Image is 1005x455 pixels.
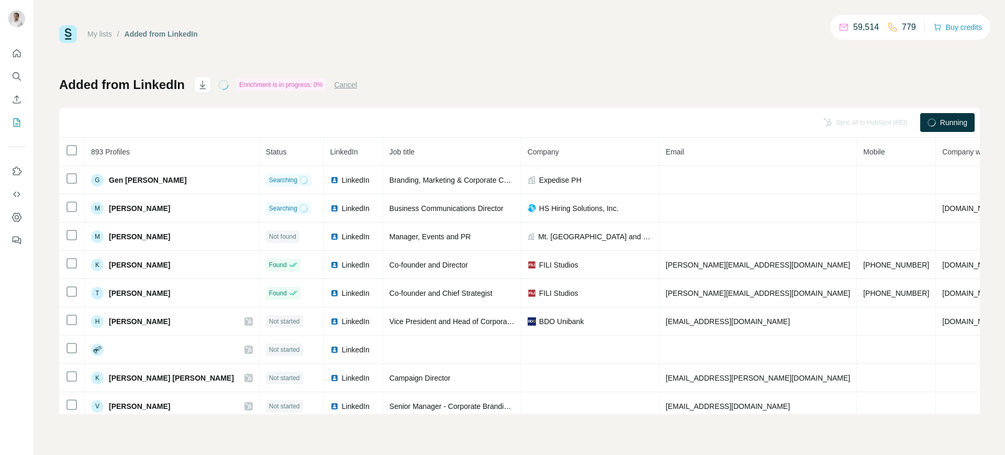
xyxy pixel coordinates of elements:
span: LinkedIn [342,401,370,412]
span: Company website [942,148,1000,156]
div: M [91,202,104,215]
span: Expedise PH [539,175,582,185]
span: Not found [269,232,296,241]
span: [PERSON_NAME] [109,316,170,327]
img: company-logo [528,289,536,297]
span: Not started [269,402,300,411]
li: / [117,29,119,39]
span: [PERSON_NAME] [109,260,170,270]
span: BDO Unibank [539,316,584,327]
h1: Added from LinkedIn [59,76,185,93]
span: Campaign Director [389,374,451,382]
span: Found [269,288,287,298]
span: [PERSON_NAME] [PERSON_NAME] [109,373,234,383]
span: [EMAIL_ADDRESS][PERSON_NAME][DOMAIN_NAME] [666,374,850,382]
span: Mt. [GEOGRAPHIC_DATA] and Events [538,231,653,242]
div: Added from LinkedIn [125,29,198,39]
span: Senior Manager - Corporate Branding and Communications [389,402,583,410]
span: [PERSON_NAME] [109,203,170,214]
button: Use Surfe on LinkedIn [8,162,25,181]
img: company-logo [528,317,536,326]
span: LinkedIn [342,231,370,242]
button: Enrich CSV [8,90,25,109]
p: 59,514 [853,21,879,34]
img: company-logo [528,261,536,269]
span: FILI Studios [539,288,578,298]
span: Business Communications Director [389,204,504,213]
span: [PHONE_NUMBER] [863,261,929,269]
span: Vice President and Head of Corporate PR [389,317,526,326]
div: T [91,287,104,299]
span: Not started [269,373,300,383]
img: LinkedIn logo [330,261,339,269]
span: Co-founder and Chief Strategist [389,289,493,297]
img: Avatar [8,10,25,27]
span: Found [269,260,287,270]
span: [EMAIL_ADDRESS][DOMAIN_NAME] [666,317,790,326]
div: M [91,230,104,243]
img: LinkedIn logo [330,176,339,184]
span: Running [940,117,967,128]
button: Feedback [8,231,25,250]
img: Surfe Logo [59,25,77,43]
img: LinkedIn logo [330,289,339,297]
span: [DOMAIN_NAME] [942,317,1001,326]
div: K [91,372,104,384]
img: LinkedIn logo [330,204,339,213]
span: 893 Profiles [91,148,130,156]
span: Job title [389,148,415,156]
img: LinkedIn logo [330,402,339,410]
div: G [91,174,104,186]
img: LinkedIn logo [330,346,339,354]
p: 779 [902,21,916,34]
span: Gen [PERSON_NAME] [109,175,187,185]
span: [PERSON_NAME][EMAIL_ADDRESS][DOMAIN_NAME] [666,261,850,269]
button: Quick start [8,44,25,63]
span: LinkedIn [342,373,370,383]
div: H [91,315,104,328]
img: company-logo [528,204,536,213]
span: HS Hiring Solutions, Inc. [539,203,619,214]
button: Cancel [334,80,357,90]
span: [DOMAIN_NAME] [942,289,1001,297]
span: Co-founder and Director [389,261,468,269]
span: LinkedIn [342,203,370,214]
img: LinkedIn logo [330,374,339,382]
span: [PERSON_NAME][EMAIL_ADDRESS][DOMAIN_NAME] [666,289,850,297]
span: Status [266,148,287,156]
span: LinkedIn [342,345,370,355]
span: [DOMAIN_NAME] [942,261,1001,269]
span: FILI Studios [539,260,578,270]
span: Not started [269,317,300,326]
span: Email [666,148,684,156]
button: My lists [8,113,25,132]
span: Manager, Events and PR [389,232,471,241]
span: [DOMAIN_NAME] [942,204,1001,213]
span: Mobile [863,148,885,156]
span: [PERSON_NAME] [109,401,170,412]
div: K [91,259,104,271]
span: LinkedIn [342,175,370,185]
span: LinkedIn [330,148,358,156]
img: LinkedIn logo [330,317,339,326]
span: [PERSON_NAME] [109,288,170,298]
span: [PERSON_NAME] [109,231,170,242]
button: Use Surfe API [8,185,25,204]
button: Dashboard [8,208,25,227]
img: LinkedIn logo [330,232,339,241]
span: LinkedIn [342,288,370,298]
span: LinkedIn [342,260,370,270]
span: [PHONE_NUMBER] [863,289,929,297]
span: Searching [269,175,297,185]
span: LinkedIn [342,316,370,327]
span: Not started [269,345,300,354]
button: Buy credits [933,20,982,35]
span: Branding, Marketing & Corporate Communications Head [389,176,573,184]
span: Company [528,148,559,156]
a: My lists [87,30,112,38]
span: Searching [269,204,297,213]
span: [EMAIL_ADDRESS][DOMAIN_NAME] [666,402,790,410]
div: V [91,400,104,413]
button: Search [8,67,25,86]
div: Enrichment is in progress: 0% [236,79,326,91]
